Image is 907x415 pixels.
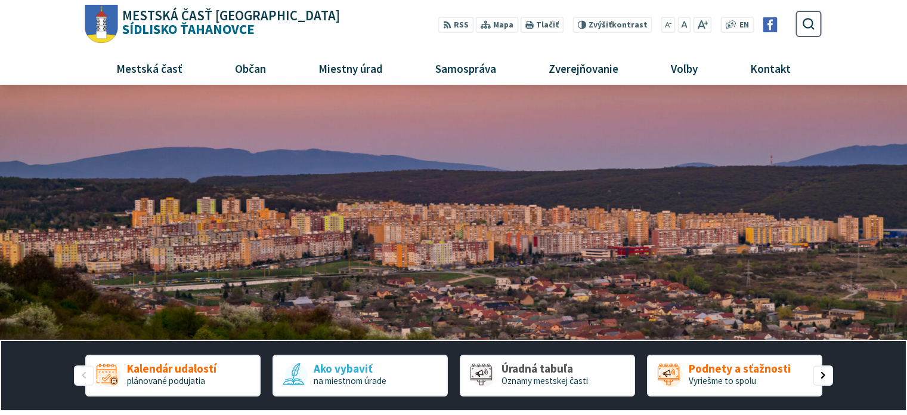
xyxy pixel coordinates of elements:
a: Úradná tabuľa Oznamy mestskej časti [460,355,635,396]
div: 4 / 5 [647,355,822,396]
span: RSS [454,19,469,32]
span: Kalendár udalostí [127,362,216,375]
span: Mestská časť [112,52,187,84]
span: Samospráva [431,52,500,84]
span: Kontakt [746,52,795,84]
div: Predošlý slajd [74,365,94,386]
span: Zverejňovanie [544,52,623,84]
a: Kontakt [729,52,813,84]
a: Miestny úrad [296,52,404,84]
div: 1 / 5 [85,355,261,396]
a: Logo Sídlisko Ťahanovce, prejsť na domovskú stránku. [85,5,340,44]
div: 3 / 5 [460,355,635,396]
span: kontrast [589,20,648,30]
a: RSS [438,17,473,33]
a: Mapa [476,17,518,33]
span: Ako vybaviť [314,362,386,375]
span: Úradná tabuľa [502,362,588,375]
a: Voľby [649,52,720,84]
span: Občan [230,52,270,84]
span: Voľby [667,52,702,84]
a: Zverejňovanie [527,52,640,84]
span: Vyriešme to spolu [689,375,756,386]
span: EN [739,19,749,32]
a: EN [736,19,753,32]
span: Mapa [493,19,513,32]
a: Ako vybaviť na miestnom úrade [273,355,448,396]
div: Nasledujúci slajd [813,365,833,386]
a: Samospráva [414,52,518,84]
button: Tlačiť [521,17,564,33]
h1: Sídlisko Ťahanovce [118,9,340,36]
a: Podnety a sťažnosti Vyriešme to spolu [647,355,822,396]
span: na miestnom úrade [314,375,386,386]
button: Zmenšiť veľkosť písma [661,17,676,33]
img: Prejsť na domovskú stránku [85,5,118,44]
span: Zvýšiť [589,20,612,30]
span: Oznamy mestskej časti [502,375,588,386]
div: 2 / 5 [273,355,448,396]
span: Podnety a sťažnosti [689,362,791,375]
img: Prejsť na Facebook stránku [763,17,778,32]
a: Kalendár udalostí plánované podujatia [85,355,261,396]
button: Nastaviť pôvodnú veľkosť písma [677,17,691,33]
button: Zväčšiť veľkosť písma [693,17,711,33]
a: Občan [213,52,287,84]
button: Zvýšiťkontrast [572,17,652,33]
a: Mestská časť [94,52,204,84]
span: Tlačiť [536,20,559,30]
span: Mestská časť [GEOGRAPHIC_DATA] [122,9,340,23]
span: plánované podujatia [127,375,205,386]
span: Miestny úrad [314,52,387,84]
